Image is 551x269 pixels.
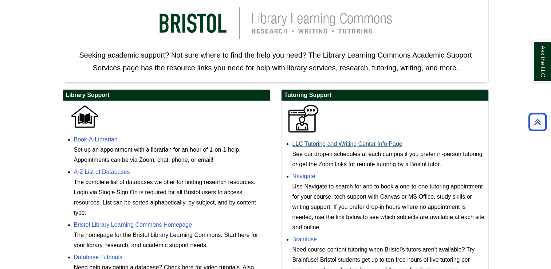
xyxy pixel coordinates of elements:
[79,51,472,72] span: Seeking academic support? Not sure where to find the help you need? The Library Learning Commons ...
[63,90,270,101] h2: Library Support
[74,254,122,260] a: Database Tutorials
[292,182,485,233] div: Use Navigate to search for and to book a one-to-one tutoring appointment for your course, tech su...
[292,149,485,169] div: See our drop-in schedules at each campus if you prefer in-person tutoring or get the Zoom links f...
[74,169,130,175] a: A-Z List of Databases
[292,173,315,179] a: Navigate
[282,90,488,101] h2: Tutoring Support
[74,177,266,218] div: The complete list of databases we offer for finding research resources. Login via Single Sign On ...
[292,141,402,147] a: LLC Tutoring and Writing Center Info Page
[74,145,266,165] div: Set up an appointment with a librarian for an hour of 1-on-1 help. Appointments can be via Zoom, ...
[74,222,192,228] a: Bristol Library Learning Commons Homepage
[526,117,549,127] a: Back to Top
[74,136,118,143] a: Book-A-Librarian
[292,236,317,242] a: Brainfuse
[74,230,266,250] div: The homepage for the Bristol Library Learning Commons. Start here for your library, research, and...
